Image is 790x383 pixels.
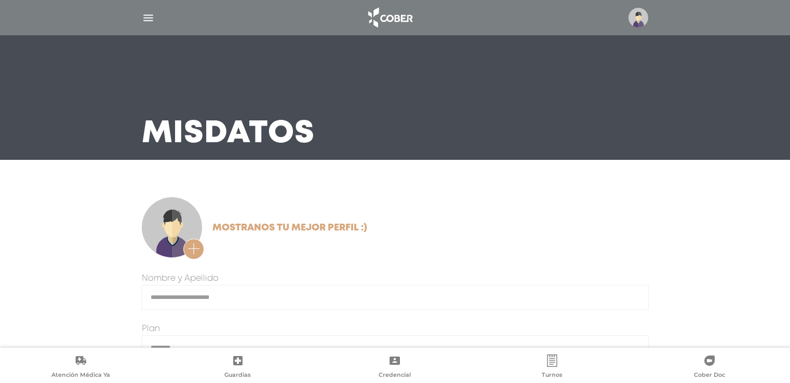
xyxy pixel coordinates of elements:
img: logo_cober_home-white.png [363,5,417,30]
h3: Mis Datos [142,120,315,147]
img: profile-placeholder.svg [628,8,648,28]
img: Cober_menu-lines-white.svg [142,11,155,24]
a: Credencial [316,354,474,381]
span: Credencial [379,371,411,380]
a: Cober Doc [631,354,788,381]
span: Cober Doc [694,371,725,380]
a: Turnos [474,354,631,381]
h2: Mostranos tu mejor perfil :) [212,223,367,234]
span: Atención Médica Ya [51,371,110,380]
label: Nombre y Apellido [142,272,219,285]
a: Guardias [159,354,317,381]
a: Atención Médica Ya [2,354,159,381]
label: Plan [142,323,160,335]
span: Guardias [224,371,251,380]
span: Turnos [542,371,563,380]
